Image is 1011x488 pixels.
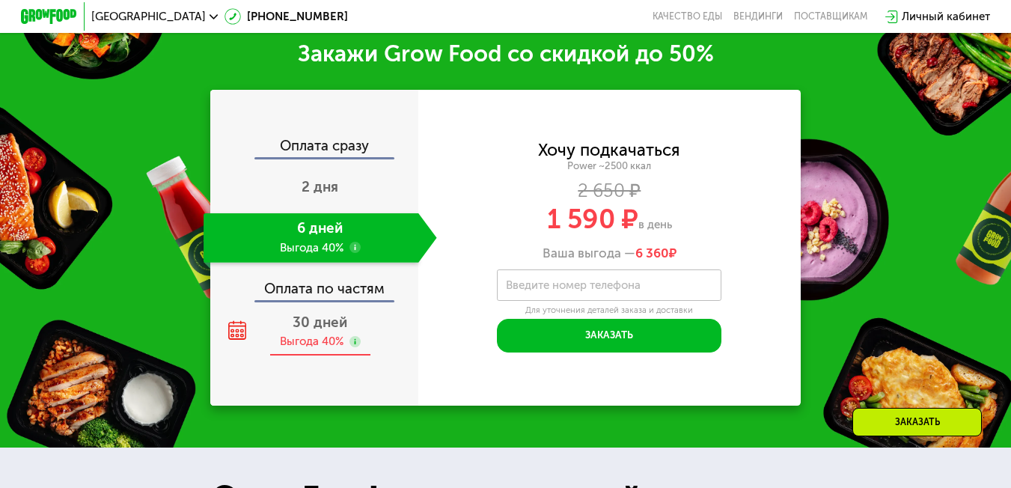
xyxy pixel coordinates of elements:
[212,268,418,300] div: Оплата по частям
[794,11,867,22] div: поставщикам
[91,11,206,22] span: [GEOGRAPHIC_DATA]
[635,245,669,260] span: 6 360
[497,319,721,353] button: Заказать
[418,183,800,199] div: 2 650 ₽
[212,139,418,157] div: Оплата сразу
[418,245,800,261] div: Ваша выгода —
[638,218,672,231] span: в день
[733,11,783,22] a: Вендинги
[852,408,982,436] div: Заказать
[538,143,680,159] div: Хочу подкачаться
[418,160,800,173] div: Power ~2500 ккал
[506,281,641,289] label: Введите номер телефона
[653,11,722,22] a: Качество еды
[547,203,638,235] span: 1 590 ₽
[293,314,347,331] span: 30 дней
[902,8,990,25] div: Личный кабинет
[280,334,343,350] div: Выгода 40%
[497,305,721,316] div: Для уточнения деталей заказа и доставки
[302,178,338,195] span: 2 дня
[225,8,348,25] a: [PHONE_NUMBER]
[635,245,676,261] span: ₽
